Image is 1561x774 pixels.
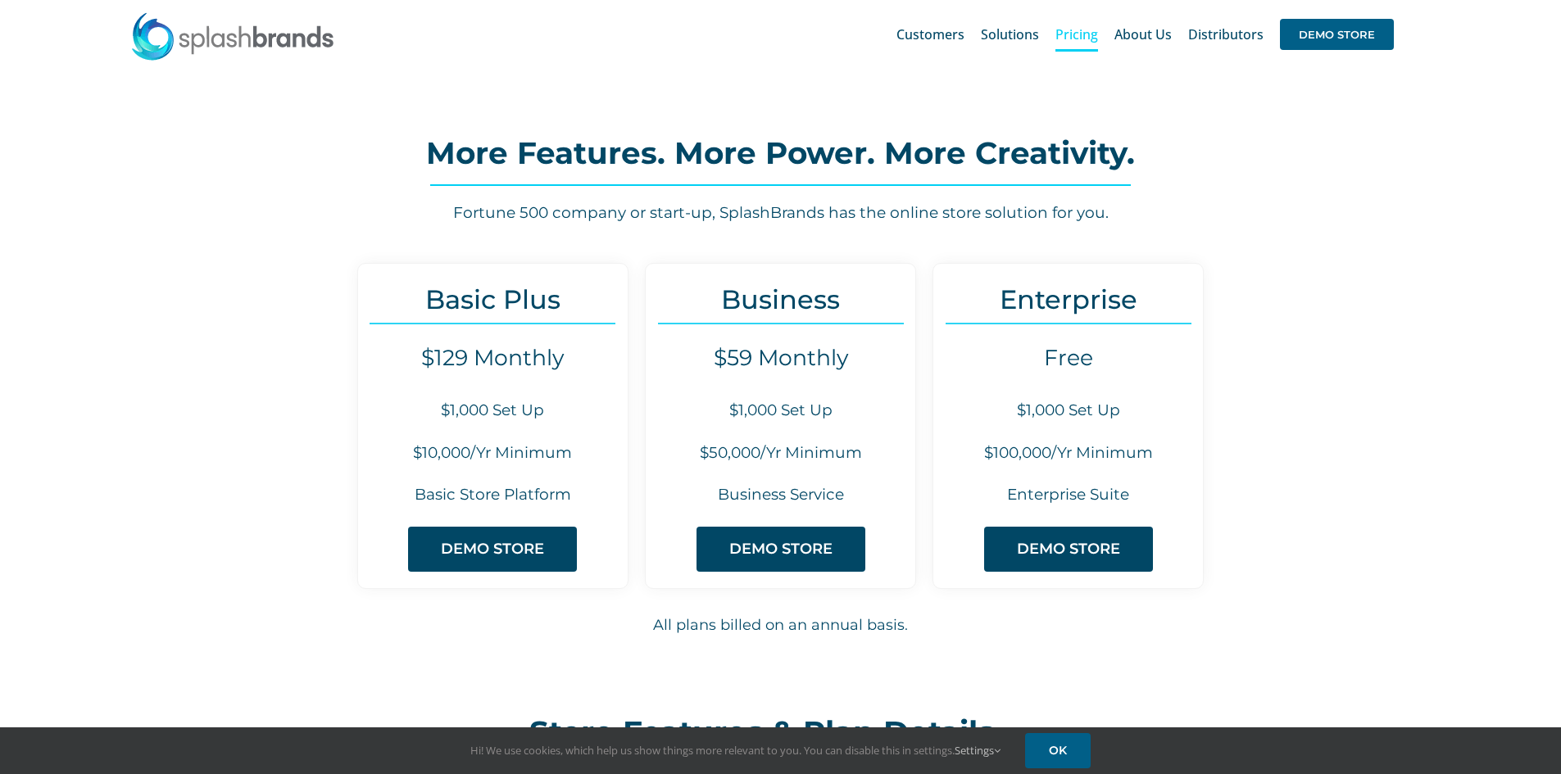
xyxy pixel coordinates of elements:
[933,345,1203,371] h4: Free
[955,743,1001,758] a: Settings
[207,614,1355,636] h6: All plans billed on an annual basis.
[933,442,1203,464] h6: $100,000/Yr Minimum
[646,442,915,464] h6: $50,000/Yr Minimum
[1025,733,1091,768] a: OK
[1188,8,1264,61] a: Distributors
[441,541,544,558] span: DEMO STORE
[933,484,1203,506] h6: Enterprise Suite
[697,527,865,572] a: DEMO STORE
[1280,19,1394,50] span: DEMO STORE
[358,484,628,506] h6: Basic Store Platform
[646,284,915,315] h3: Business
[470,743,1001,758] span: Hi! We use cookies, which help us show things more relevant to you. You can disable this in setti...
[529,716,1032,749] h2: Store Features & Plan Details
[1055,8,1098,61] a: Pricing
[933,284,1203,315] h3: Enterprise
[896,8,1394,61] nav: Main Menu
[896,28,964,41] span: Customers
[408,527,577,572] a: DEMO STORE
[646,345,915,371] h4: $59 Monthly
[206,202,1354,224] h6: Fortune 500 company or start-up, SplashBrands has the online store solution for you.
[358,400,628,422] h6: $1,000 Set Up
[981,28,1039,41] span: Solutions
[358,345,628,371] h4: $129 Monthly
[1017,541,1120,558] span: DEMO STORE
[1188,28,1264,41] span: Distributors
[729,541,833,558] span: DEMO STORE
[358,442,628,464] h6: $10,000/Yr Minimum
[206,137,1354,170] h2: More Features. More Power. More Creativity.
[933,400,1203,422] h6: $1,000 Set Up
[1055,28,1098,41] span: Pricing
[984,527,1153,572] a: DEMO STORE
[1114,28,1172,41] span: About Us
[896,8,964,61] a: Customers
[646,484,915,506] h6: Business Service
[1280,8,1394,61] a: DEMO STORE
[358,284,628,315] h3: Basic Plus
[130,11,335,61] img: SplashBrands.com Logo
[646,400,915,422] h6: $1,000 Set Up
